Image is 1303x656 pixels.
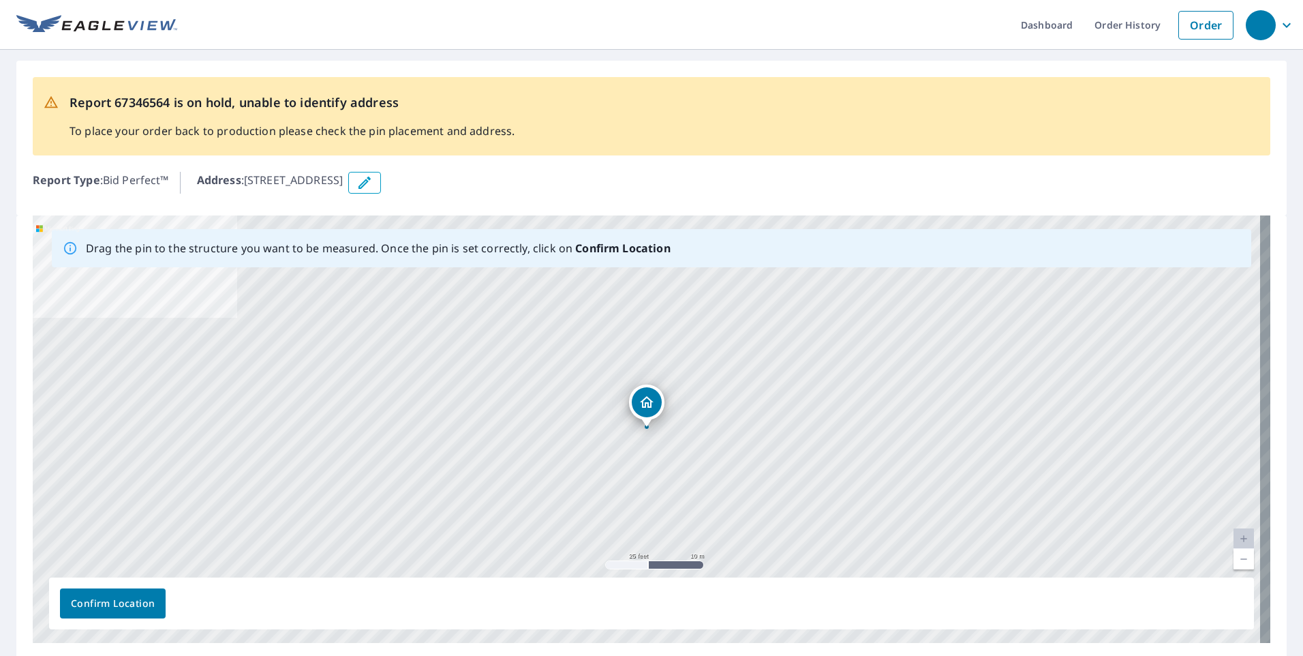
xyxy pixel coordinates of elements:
[197,173,241,188] b: Address
[70,93,515,112] p: Report 67346564 is on hold, unable to identify address
[1233,549,1254,569] a: Current Level 20, Zoom Out
[1178,11,1233,40] a: Order
[1233,528,1254,549] a: Current Level 20, Zoom In Disabled
[197,172,343,194] p: : [STREET_ADDRESS]
[33,172,169,194] p: : Bid Perfect™
[16,15,177,35] img: EV Logo
[71,595,155,612] span: Confirm Location
[86,240,671,256] p: Drag the pin to the structure you want to be measured. Once the pin is set correctly, click on
[33,173,100,188] b: Report Type
[70,123,515,139] p: To place your order back to production please check the pin placement and address.
[60,588,166,618] button: Confirm Location
[629,385,664,427] div: Dropped pin, building 1, Residential property, 605 Resort Dr Mc Cormick, SC 29835
[575,241,670,256] b: Confirm Location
